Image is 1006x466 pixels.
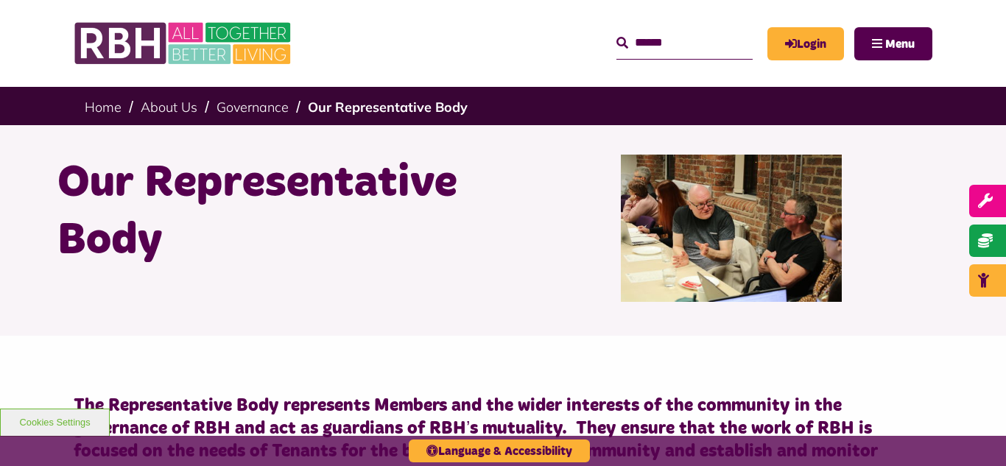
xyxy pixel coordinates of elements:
button: Navigation [854,27,932,60]
a: Home [85,99,122,116]
img: Rep Body [621,155,842,302]
a: About Us [141,99,197,116]
a: MyRBH [767,27,844,60]
img: RBH [74,15,295,72]
button: Language & Accessibility [409,439,590,462]
a: Our Representative Body [308,99,468,116]
iframe: Netcall Web Assistant for live chat [940,400,1006,466]
a: Governance [217,99,289,116]
span: Menu [885,38,915,50]
h1: Our Representative Body [57,155,492,269]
